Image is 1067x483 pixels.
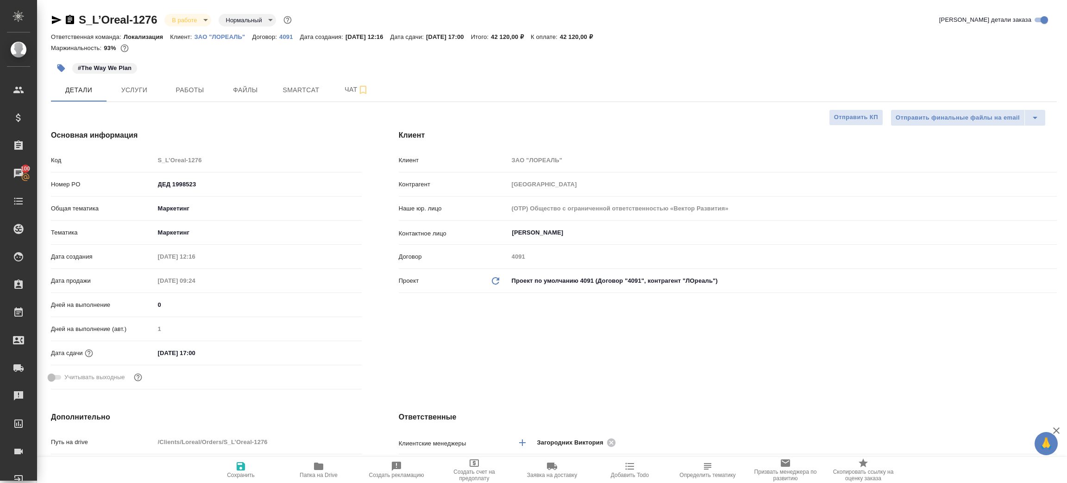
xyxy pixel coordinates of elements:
[399,252,508,261] p: Договор
[78,64,132,73] p: #The Way We Plan
[834,112,878,123] span: Отправить КП
[441,469,508,482] span: Создать счет на предоплату
[282,14,294,26] button: Доп статусы указывают на важность/срочность заказа
[124,33,170,40] p: Локализация
[195,32,252,40] a: ЗАО "ЛОРЕАЛЬ"
[513,457,591,483] button: Заявка на доставку
[252,33,279,40] p: Договор:
[399,276,419,286] p: Проект
[426,33,471,40] p: [DATE] 17:00
[51,33,124,40] p: Ответственная команда:
[51,44,104,51] p: Маржинальность:
[1052,232,1054,234] button: Open
[227,472,255,478] span: Сохранить
[471,33,491,40] p: Итого:
[399,204,508,213] p: Наше юр. лицо
[829,109,883,126] button: Отправить КП
[669,457,747,483] button: Определить тематику
[155,178,362,191] input: ✎ Введи что-нибудь
[399,156,508,165] p: Клиент
[508,153,1057,167] input: Пустое поле
[51,14,62,25] button: Скопировать ссылку для ЯМессенджера
[537,438,609,447] span: Загородних Виктория
[155,346,236,360] input: ✎ Введи что-нибудь
[279,32,300,40] a: 4091
[155,153,362,167] input: Пустое поле
[300,472,338,478] span: Папка на Drive
[334,84,379,95] span: Чат
[531,33,560,40] p: К оплате:
[508,250,1057,263] input: Пустое поле
[591,457,669,483] button: Добавить Todo
[358,84,369,95] svg: Подписаться
[51,228,155,237] p: Тематика
[195,33,252,40] p: ЗАО "ЛОРЕАЛЬ"
[891,109,1025,126] button: Отправить финальные файлы на email
[527,472,577,478] span: Заявка на доставку
[83,347,95,359] button: Если добавить услуги и заполнить их объемом, то дата рассчитается автоматически
[51,276,155,286] p: Дата продажи
[112,84,157,96] span: Услуги
[491,33,531,40] p: 42 120,00 ₽
[300,33,345,40] p: Дата создания:
[280,457,358,483] button: Папка на Drive
[168,84,212,96] span: Работы
[399,130,1057,141] h4: Клиент
[891,109,1046,126] div: split button
[279,84,323,96] span: Smartcat
[104,44,118,51] p: 93%
[511,432,533,454] button: Добавить менеджера
[399,180,508,189] p: Контрагент
[51,156,155,165] p: Код
[345,33,390,40] p: [DATE] 12:16
[202,457,280,483] button: Сохранить
[611,472,649,478] span: Добавить Todo
[155,298,362,311] input: ✎ Введи что-нибудь
[79,13,157,26] a: S_L’Oreal-1276
[155,435,362,449] input: Пустое поле
[399,439,508,448] p: Клиентские менеджеры
[155,225,362,241] div: Маркетинг
[132,371,144,383] button: Выбери, если сб и вс нужно считать рабочими днями для выполнения заказа.
[390,33,426,40] p: Дата сдачи:
[369,472,424,478] span: Создать рекламацию
[64,14,75,25] button: Скопировать ссылку
[399,229,508,238] p: Контактное лицо
[56,84,101,96] span: Детали
[51,252,155,261] p: Дата создания
[508,202,1057,215] input: Пустое поле
[170,33,194,40] p: Клиент:
[679,472,735,478] span: Определить тематику
[64,373,125,382] span: Учитывать выходные
[279,33,300,40] p: 4091
[119,42,131,54] button: 2430.00 RUB;
[51,300,155,310] p: Дней на выполнение
[219,14,276,26] div: В работе
[2,162,35,185] a: 100
[155,250,236,263] input: Пустое поле
[896,113,1020,123] span: Отправить финальные файлы на email
[51,324,155,334] p: Дней на выполнение (авт.)
[824,457,902,483] button: Скопировать ссылку на оценку заказа
[51,130,362,141] h4: Основная информация
[169,16,200,24] button: В работе
[15,164,36,173] span: 100
[399,412,1057,423] h4: Ответственные
[51,204,155,213] p: Общая тематика
[358,457,435,483] button: Создать рекламацию
[51,349,83,358] p: Дата сдачи
[435,457,513,483] button: Создать счет на предоплату
[51,58,71,78] button: Добавить тэг
[560,33,600,40] p: 42 120,00 ₽
[164,14,211,26] div: В работе
[155,274,236,287] input: Пустое поле
[747,457,824,483] button: Призвать менеджера по развитию
[71,64,138,71] span: The Way We Plan
[51,438,155,447] p: Путь на drive
[155,201,362,216] div: Маркетинг
[223,84,268,96] span: Файлы
[830,469,897,482] span: Скопировать ссылку на оценку заказа
[1035,432,1058,455] button: 🙏
[508,178,1057,191] input: Пустое поле
[1038,434,1054,453] span: 🙏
